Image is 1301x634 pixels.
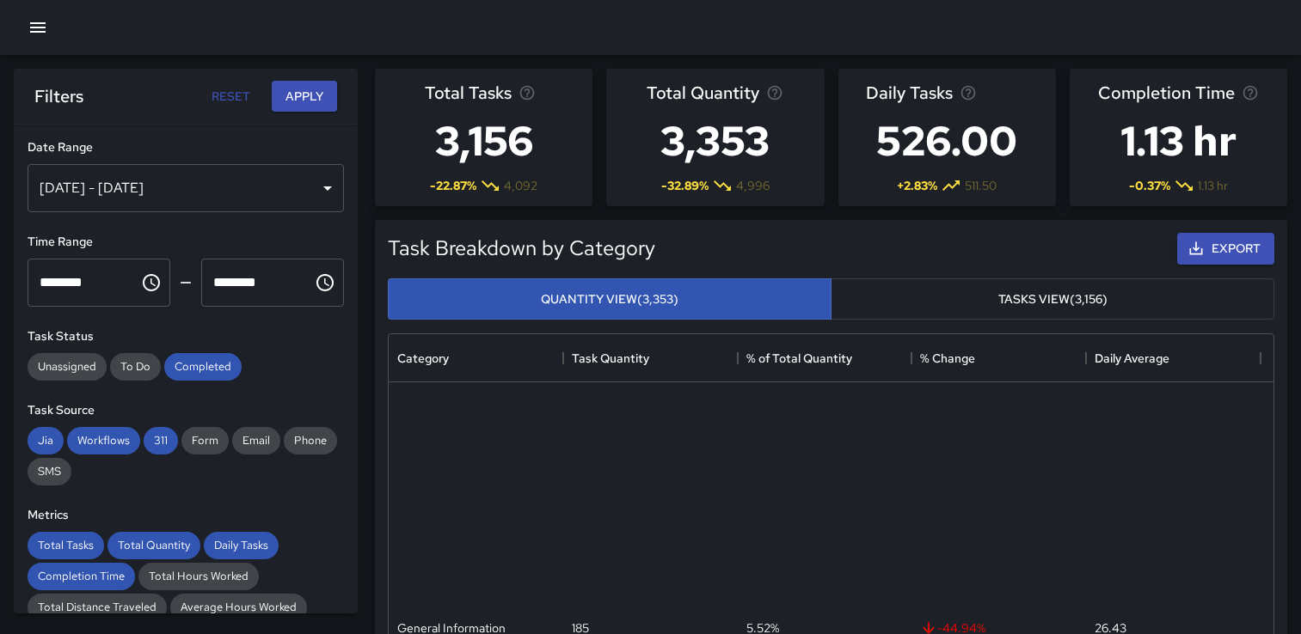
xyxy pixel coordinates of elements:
h5: Task Breakdown by Category [388,235,1170,262]
h3: 526.00 [866,107,1028,175]
button: Quantity View(3,353) [388,278,832,320]
span: Total Quantity [107,538,200,552]
span: Form [181,433,229,448]
div: % Change [920,334,975,382]
button: Export [1177,233,1274,265]
div: Unassigned [28,353,107,381]
span: Email [232,433,280,448]
h3: 1.13 hr [1098,107,1259,175]
svg: Average number of tasks per day in the selected period, compared to the previous period. [960,84,977,101]
button: Choose time, selected time is 12:00 AM [134,265,169,300]
span: Completion Time [1098,79,1235,107]
div: Total Hours Worked [138,563,259,590]
span: Total Tasks [425,79,512,107]
button: Reset [203,81,258,113]
div: Category [389,334,563,382]
h6: Filters [34,82,83,110]
div: % Change [911,334,1086,382]
span: 4,092 [504,177,537,194]
span: Unassigned [28,359,107,374]
div: Daily Average [1086,334,1261,382]
span: -32.89 % [661,177,709,194]
span: Completion Time [28,569,135,583]
span: Total Tasks [28,538,104,552]
div: Task Quantity [563,334,738,382]
span: Daily Tasks [866,79,953,107]
span: -22.87 % [430,177,476,194]
div: Task Quantity [572,334,649,382]
button: Tasks View(3,156) [831,278,1274,320]
div: Phone [284,427,337,454]
div: Daily Average [1095,334,1169,382]
div: Total Tasks [28,532,104,559]
span: 1.13 hr [1198,177,1228,194]
div: Completed [164,353,242,381]
div: Form [181,427,229,454]
div: % of Total Quantity [746,334,852,382]
div: Total Distance Traveled [28,594,167,621]
div: SMS [28,458,71,485]
span: 4,996 [736,177,770,194]
span: Jia [28,433,64,448]
h6: Metrics [28,506,344,525]
button: Choose time, selected time is 11:59 PM [308,265,342,300]
svg: Average time taken to complete tasks in the selected period, compared to the previous period. [1242,84,1259,101]
span: Total Quantity [647,79,759,107]
span: Daily Tasks [204,538,279,552]
span: -0.37 % [1129,177,1170,194]
span: Completed [164,359,242,374]
div: Jia [28,427,64,454]
div: Completion Time [28,563,135,590]
span: To Do [110,359,161,374]
div: To Do [110,353,161,381]
svg: Total number of tasks in the selected period, compared to the previous period. [519,84,536,101]
div: Email [232,427,280,454]
span: SMS [28,464,71,479]
button: Apply [272,81,337,113]
h3: 3,353 [647,107,783,175]
h6: Task Source [28,401,344,420]
span: Average Hours Worked [170,600,307,614]
span: 511.50 [965,177,997,194]
div: % of Total Quantity [738,334,912,382]
span: + 2.83 % [897,177,937,194]
div: [DATE] - [DATE] [28,164,344,212]
span: Phone [284,433,337,448]
div: Total Quantity [107,532,200,559]
svg: Total task quantity in the selected period, compared to the previous period. [766,84,783,101]
span: Workflows [67,433,140,448]
h6: Time Range [28,233,344,252]
h6: Date Range [28,138,344,157]
h6: Task Status [28,327,344,346]
div: Category [397,334,449,382]
span: Total Distance Traveled [28,600,167,614]
div: Average Hours Worked [170,594,307,621]
div: 311 [144,427,178,454]
span: 311 [144,433,178,448]
span: Total Hours Worked [138,569,259,583]
h3: 3,156 [425,107,543,175]
div: Workflows [67,427,140,454]
div: Daily Tasks [204,532,279,559]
